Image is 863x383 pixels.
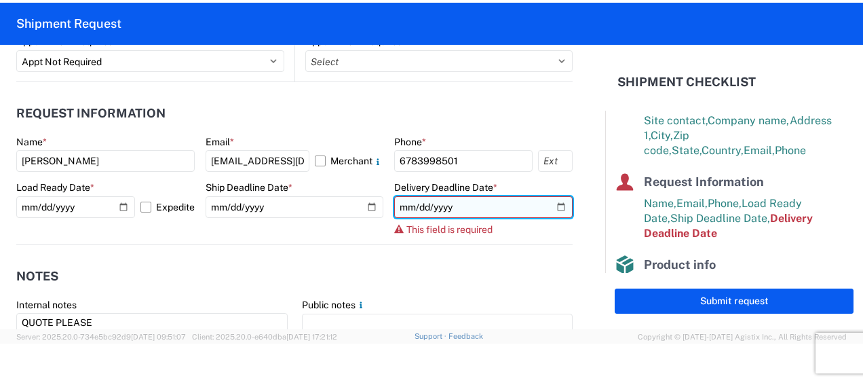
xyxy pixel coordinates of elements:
[16,136,47,148] label: Name
[644,114,708,127] span: Site contact,
[131,333,186,341] span: [DATE] 09:51:07
[672,144,702,157] span: State,
[644,257,716,272] span: Product info
[192,333,337,341] span: Client: 2025.20.0-e640dba
[702,144,744,157] span: Country,
[16,333,186,341] span: Server: 2025.20.0-734e5bc92d9
[448,332,483,340] a: Feedback
[538,150,573,172] input: Ext
[16,270,58,283] h2: Notes
[206,136,234,148] label: Email
[394,136,426,148] label: Phone
[615,289,854,314] button: Submit request
[676,197,708,210] span: Email,
[744,144,775,157] span: Email,
[315,150,383,172] label: Merchant
[670,212,770,225] span: Ship Deadline Date,
[16,299,77,311] label: Internal notes
[16,16,121,32] h2: Shipment Request
[617,74,756,90] h2: Shipment Checklist
[651,129,673,142] span: City,
[415,332,448,340] a: Support
[775,144,806,157] span: Phone
[638,331,847,343] span: Copyright © [DATE]-[DATE] Agistix Inc., All Rights Reserved
[708,197,742,210] span: Phone,
[394,181,497,194] label: Delivery Deadline Date
[708,114,790,127] span: Company name,
[16,181,94,194] label: Load Ready Date
[302,299,366,311] label: Public notes
[644,197,676,210] span: Name,
[406,224,493,235] span: This field is required
[644,175,764,189] span: Request Information
[140,196,195,218] label: Expedite
[286,333,337,341] span: [DATE] 17:21:12
[16,107,166,120] h2: Request Information
[206,181,292,194] label: Ship Deadline Date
